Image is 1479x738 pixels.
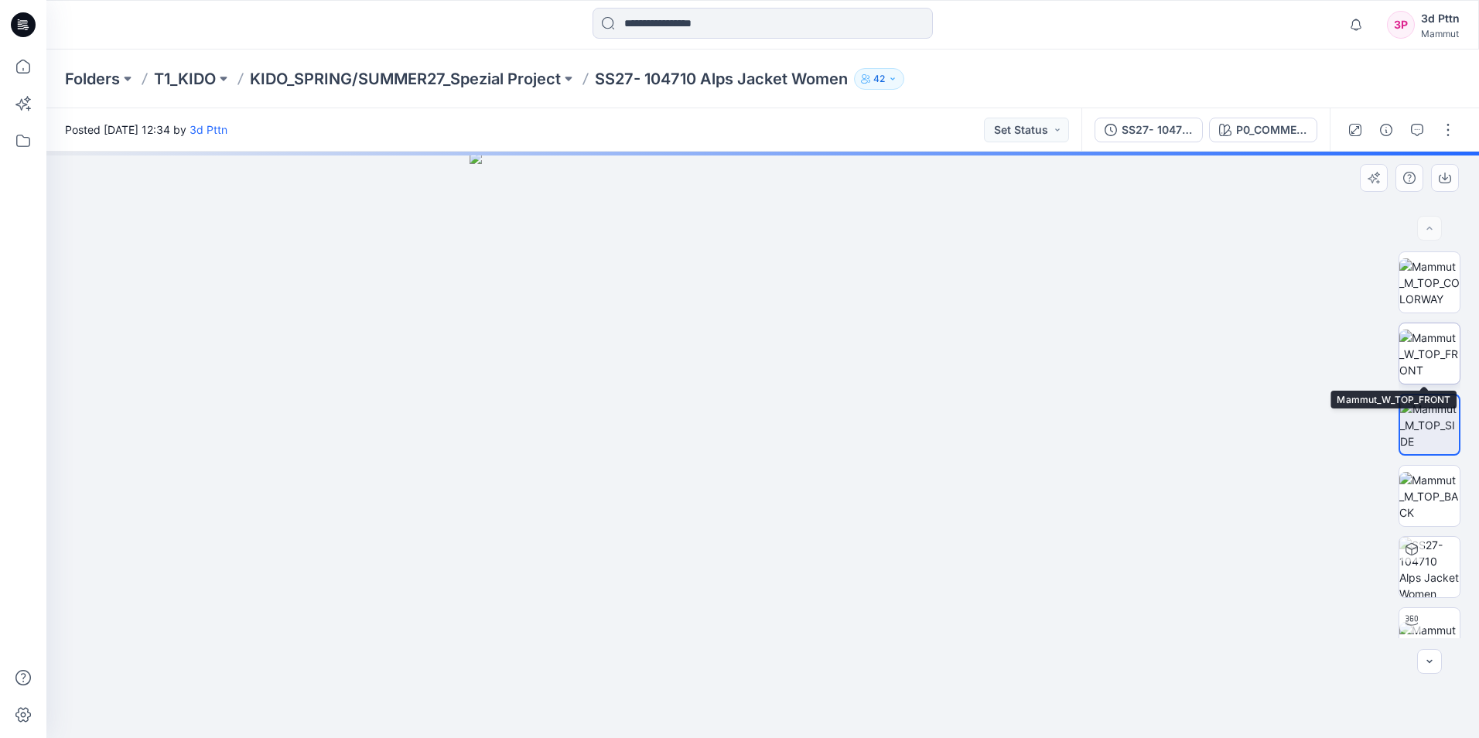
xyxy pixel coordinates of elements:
[595,68,848,90] p: SS27- 104710 Alps Jacket Women
[1400,401,1459,449] img: Mammut_M_TOP_SIDE
[1399,472,1460,521] img: Mammut_M_TOP_BACK
[250,68,561,90] a: KIDO_SPRING/SUMMER27_Spezial Project
[1399,537,1460,597] img: SS27- 104710 Alps Jacket Women P0_COMMENT
[1421,9,1460,28] div: 3d Pttn
[1421,28,1460,39] div: Mammut
[1399,330,1460,378] img: Mammut_W_TOP_FRONT
[1209,118,1317,142] button: P0_COMMENT
[1399,622,1460,654] img: Mammut_M_TOP_TT
[154,68,216,90] a: T1_KIDO
[1387,11,1415,39] div: 3P
[1095,118,1203,142] button: SS27- 104710 Alps Jacket Women
[873,70,885,87] p: 42
[854,68,904,90] button: 42
[470,152,1056,738] img: eyJhbGciOiJIUzI1NiIsImtpZCI6IjAiLCJzbHQiOiJzZXMiLCJ0eXAiOiJKV1QifQ.eyJkYXRhIjp7InR5cGUiOiJzdG9yYW...
[1399,258,1460,307] img: Mammut_M_TOP_COLORWAY
[1374,118,1399,142] button: Details
[65,121,227,138] span: Posted [DATE] 12:34 by
[190,123,227,136] a: 3d Pttn
[65,68,120,90] a: Folders
[1122,121,1193,138] div: SS27- 104710 Alps Jacket Women
[1236,121,1307,138] div: P0_COMMENT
